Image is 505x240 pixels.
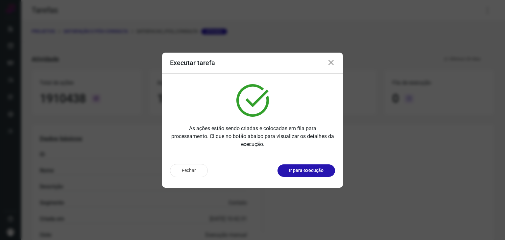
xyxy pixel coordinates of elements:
[236,84,269,117] img: verified.svg
[170,164,208,177] button: Fechar
[170,59,215,67] h3: Executar tarefa
[277,164,335,177] button: Ir para execução
[170,125,335,148] p: As ações estão sendo criadas e colocadas em fila para processamento. Clique no botão abaixo para ...
[289,167,324,174] p: Ir para execução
